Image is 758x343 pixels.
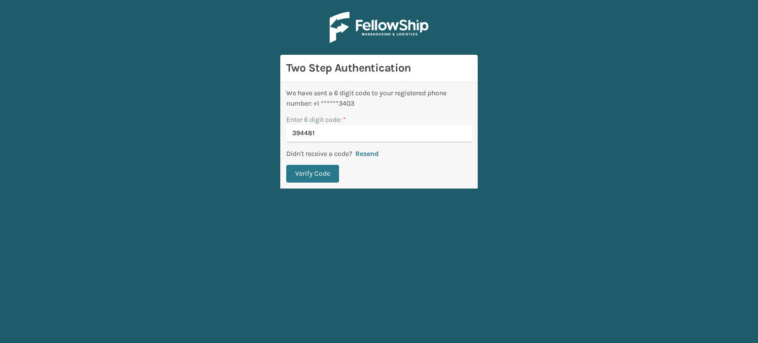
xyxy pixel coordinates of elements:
[286,149,352,159] p: Didn't receive a code?
[352,150,382,158] button: Resend
[286,114,346,125] label: Enter 6 digit code:
[330,12,428,43] img: Logo
[286,61,472,76] h3: Two Step Authentication
[286,88,472,109] div: We have sent a 6 digit code to your registered phone number: +1 ******3403
[286,165,339,183] button: Verify Code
